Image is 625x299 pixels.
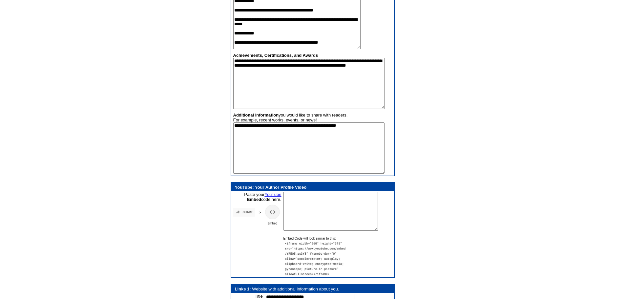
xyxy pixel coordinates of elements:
[264,192,281,197] a: YouTube
[235,185,307,190] font: : Your Author Profile Video
[233,113,385,175] font: you would like to share with readers. For example, recent works, events, or news!
[283,237,336,240] font: Embed Code will look similar to this:
[233,53,318,58] strong: Achievements, Certifications, and Awards
[255,294,263,299] font: Title
[252,287,339,291] font: Website with additional information about you.
[283,240,349,276] img: ytembedcodesample.jpg
[232,202,281,227] img: ytshare.jpg
[247,197,261,202] b: Embed
[232,192,281,227] p: Paste your code here.
[235,287,251,291] b: :
[235,287,250,291] a: Links 1
[233,113,279,117] strong: Additional information
[235,185,253,190] b: YouTube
